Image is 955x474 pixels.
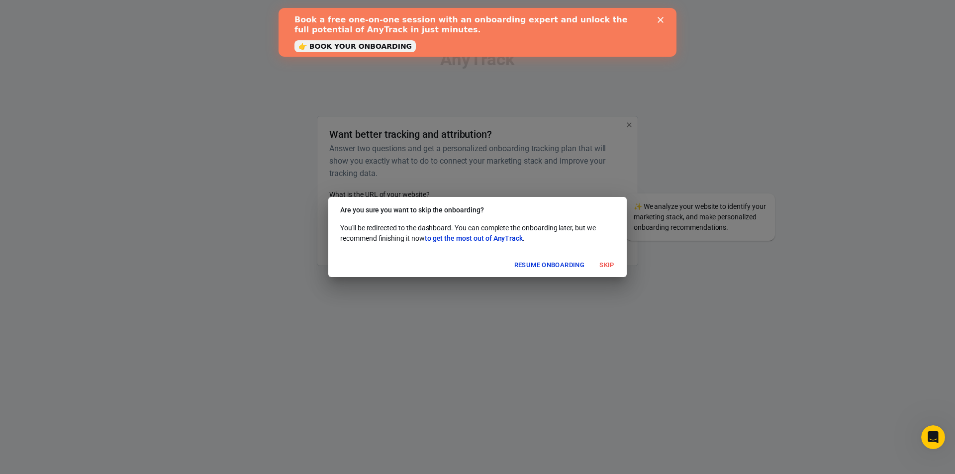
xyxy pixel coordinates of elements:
h2: Are you sure you want to skip the onboarding? [328,197,627,223]
div: Close [379,9,389,15]
iframe: Intercom live chat banner [279,8,676,57]
iframe: Intercom live chat [921,425,945,449]
button: Skip [591,258,623,273]
p: You'll be redirected to the dashboard. You can complete the onboarding later, but we recommend fi... [340,223,615,244]
button: Resume onboarding [512,258,587,273]
span: to get the most out of AnyTrack [425,234,523,242]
